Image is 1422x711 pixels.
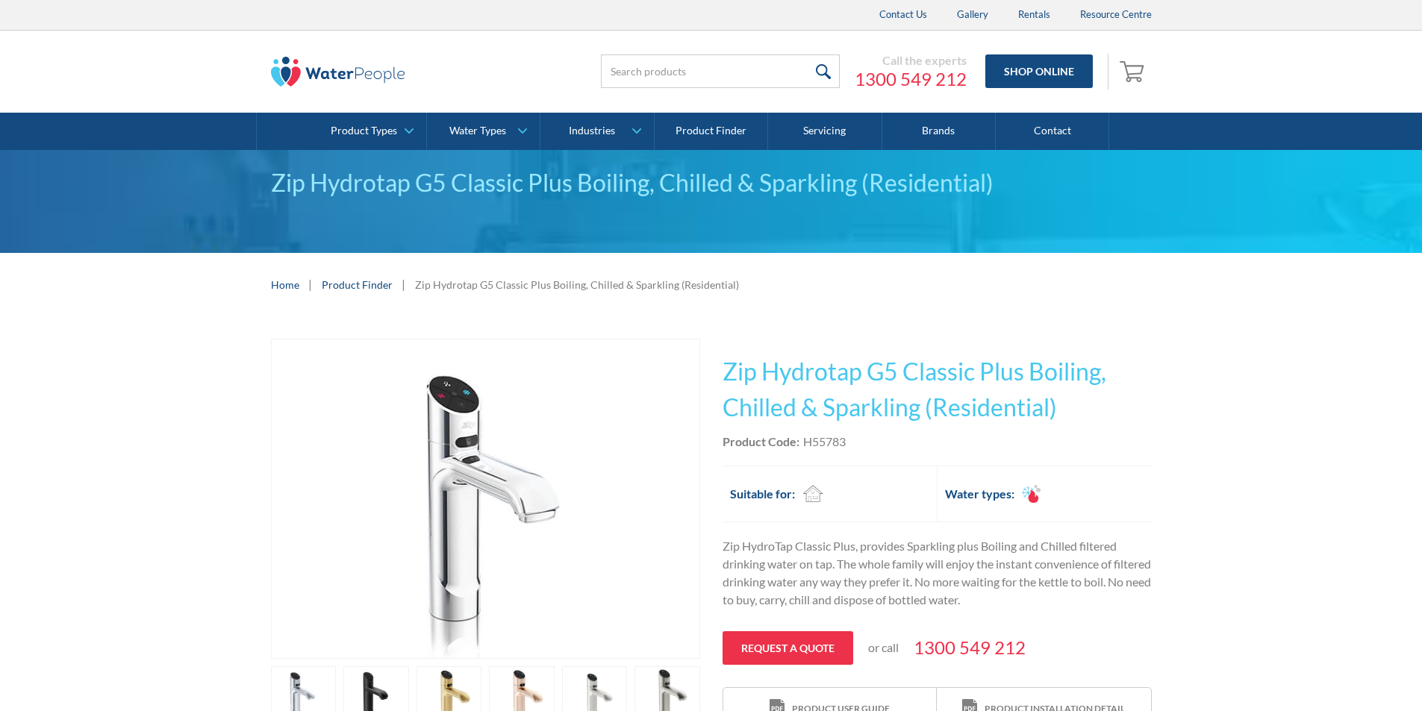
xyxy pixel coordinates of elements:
input: Search products [601,54,840,88]
a: Water Types [427,113,540,150]
div: Zip Hydrotap G5 Classic Plus Boiling, Chilled & Sparkling (Residential) [415,277,739,292]
a: open lightbox [271,339,700,659]
img: Zip Hydrotap G5 Classic Plus Boiling, Chilled & Sparkling (Residential) [305,339,667,658]
img: shopping cart [1120,59,1148,83]
div: Industries [569,125,615,137]
a: Product Finder [655,113,768,150]
div: Product Types [331,125,397,137]
a: Brands [882,113,996,150]
div: | [307,275,314,293]
a: Open empty cart [1116,54,1152,90]
a: Servicing [768,113,882,150]
div: Zip Hydrotap G5 Classic Plus Boiling, Chilled & Sparkling (Residential) [271,165,1152,201]
a: 1300 549 212 [855,68,967,90]
a: Product Types [314,113,426,150]
div: Water Types [449,125,506,137]
a: Industries [540,113,653,150]
h2: Suitable for: [730,485,795,503]
a: Contact [996,113,1109,150]
div: H55783 [803,433,846,451]
div: | [400,275,408,293]
a: Product Finder [322,277,393,292]
a: 1300 549 212 [914,634,1026,661]
a: Shop Online [985,54,1093,88]
h1: Zip Hydrotap G5 Classic Plus Boiling, Chilled & Sparkling (Residential) [723,354,1152,425]
div: Call the experts [855,53,967,68]
strong: Product Code: [723,434,799,448]
img: The Water People [271,57,405,87]
p: Zip HydroTap Classic Plus, provides Sparkling plus Boiling and Chilled filtered drinking water on... [723,537,1152,609]
h2: Water types: [945,485,1014,503]
a: Home [271,277,299,292]
a: Request a quote [723,631,853,665]
p: or call [868,639,899,657]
